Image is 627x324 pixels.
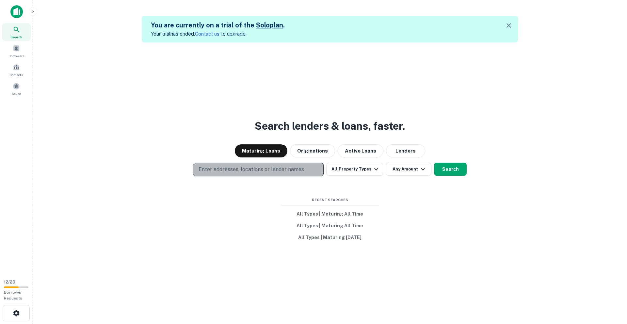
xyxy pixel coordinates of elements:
[235,144,287,157] button: Maturing Loans
[10,34,22,40] span: Search
[10,5,23,18] img: capitalize-icon.png
[256,21,283,29] a: Soloplan
[255,118,405,134] h3: Search lenders & loans, faster.
[594,272,627,303] iframe: Chat Widget
[2,61,31,79] a: Contacts
[4,290,22,300] span: Borrower Requests
[2,23,31,41] a: Search
[151,30,285,38] p: Your trial has ended. to upgrade.
[12,91,21,96] span: Saved
[290,144,335,157] button: Originations
[2,42,31,60] a: Borrowers
[4,280,15,284] span: 12 / 20
[281,208,379,220] button: All Types | Maturing All Time
[195,31,219,37] a: Contact us
[281,232,379,243] button: All Types | Maturing [DATE]
[199,166,304,173] p: Enter addresses, locations or lender names
[281,197,379,203] span: Recent Searches
[338,144,383,157] button: Active Loans
[281,220,379,232] button: All Types | Maturing All Time
[8,53,24,58] span: Borrowers
[386,163,431,176] button: Any Amount
[193,163,324,176] button: Enter addresses, locations or lender names
[434,163,467,176] button: Search
[10,72,23,77] span: Contacts
[2,80,31,98] a: Saved
[326,163,383,176] button: All Property Types
[386,144,425,157] button: Lenders
[151,20,285,30] h5: You are currently on a trial of the .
